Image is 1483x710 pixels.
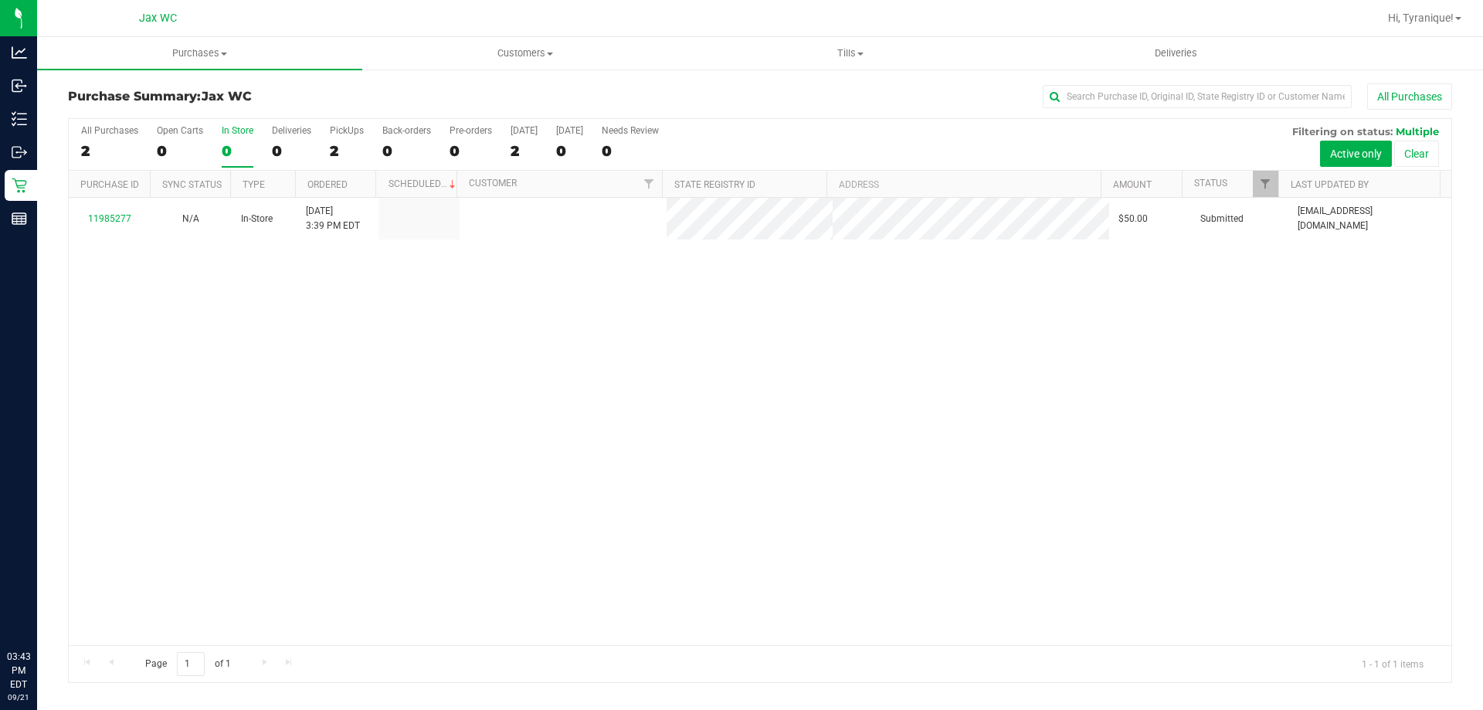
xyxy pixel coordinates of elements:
inline-svg: Analytics [12,45,27,60]
a: Purchase ID [80,179,139,190]
inline-svg: Outbound [12,144,27,160]
div: 0 [382,142,431,160]
span: Purchases [37,46,362,60]
a: Purchases [37,37,362,70]
a: Status [1194,178,1227,189]
inline-svg: Inbound [12,78,27,93]
div: [DATE] [511,125,538,136]
div: Open Carts [157,125,203,136]
div: 0 [157,142,203,160]
div: PickUps [330,125,364,136]
span: Submitted [1200,212,1244,226]
a: Tills [687,37,1013,70]
a: Type [243,179,265,190]
h3: Purchase Summary: [68,90,529,104]
div: Back-orders [382,125,431,136]
button: Clear [1394,141,1439,167]
button: Active only [1320,141,1392,167]
span: [DATE] 3:39 PM EDT [306,204,360,233]
input: 1 [177,652,205,676]
div: 2 [511,142,538,160]
a: Deliveries [1013,37,1339,70]
th: Address [826,171,1101,198]
inline-svg: Retail [12,178,27,193]
div: In Store [222,125,253,136]
span: Hi, Tyranique! [1388,12,1454,24]
div: 0 [450,142,492,160]
input: Search Purchase ID, Original ID, State Registry ID or Customer Name... [1043,85,1352,108]
span: Jax WC [202,89,252,104]
div: Needs Review [602,125,659,136]
span: 1 - 1 of 1 items [1349,652,1436,675]
div: Pre-orders [450,125,492,136]
div: 0 [222,142,253,160]
span: In-Store [241,212,273,226]
span: Filtering on status: [1292,125,1393,138]
span: Jax WC [139,12,177,25]
p: 09/21 [7,691,30,703]
a: Amount [1113,179,1152,190]
a: 11985277 [88,213,131,224]
span: Deliveries [1134,46,1218,60]
span: [EMAIL_ADDRESS][DOMAIN_NAME] [1298,204,1442,233]
span: Tills [688,46,1012,60]
div: 2 [81,142,138,160]
a: Ordered [307,179,348,190]
p: 03:43 PM EDT [7,650,30,691]
div: 0 [602,142,659,160]
span: Not Applicable [182,213,199,224]
span: Page of 1 [132,652,243,676]
a: Filter [1253,171,1278,197]
div: 0 [272,142,311,160]
button: All Purchases [1367,83,1452,110]
a: Scheduled [389,178,459,189]
a: Customer [469,178,517,189]
inline-svg: Inventory [12,111,27,127]
span: Customers [363,46,687,60]
a: Sync Status [162,179,222,190]
div: All Purchases [81,125,138,136]
div: Deliveries [272,125,311,136]
a: Filter [636,171,662,197]
iframe: Resource center [15,586,62,633]
a: Customers [362,37,687,70]
inline-svg: Reports [12,211,27,226]
div: 2 [330,142,364,160]
button: N/A [182,212,199,226]
div: [DATE] [556,125,583,136]
span: Multiple [1396,125,1439,138]
a: State Registry ID [674,179,755,190]
div: 0 [556,142,583,160]
span: $50.00 [1118,212,1148,226]
a: Last Updated By [1291,179,1369,190]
